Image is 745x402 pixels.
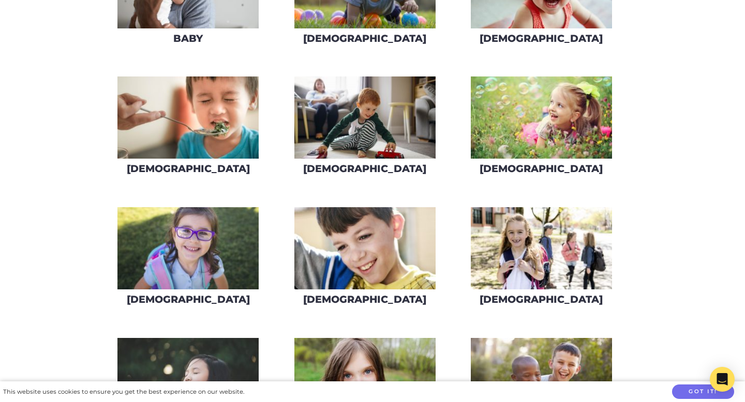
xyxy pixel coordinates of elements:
img: AdobeStock_206529425-275x160.jpeg [471,207,612,289]
a: [DEMOGRAPHIC_DATA] [294,76,436,182]
h3: [DEMOGRAPHIC_DATA] [303,33,426,44]
h3: [DEMOGRAPHIC_DATA] [303,293,426,305]
button: Got it! [672,384,734,399]
img: AdobeStock_217987832-275x160.jpeg [117,76,259,159]
img: AdobeStock_43690577-275x160.jpeg [471,76,612,159]
div: This website uses cookies to ensure you get the best experience on our website. [3,386,244,397]
h3: [DEMOGRAPHIC_DATA] [303,163,426,175]
img: iStock-609791422_super-275x160.jpg [117,207,259,289]
h3: [DEMOGRAPHIC_DATA] [127,293,250,305]
a: [DEMOGRAPHIC_DATA] [117,207,259,313]
h3: [DEMOGRAPHIC_DATA] [480,163,603,175]
a: [DEMOGRAPHIC_DATA] [294,207,436,313]
div: Open Intercom Messenger [710,367,735,392]
h3: [DEMOGRAPHIC_DATA] [480,33,603,44]
a: [DEMOGRAPHIC_DATA] [470,76,613,182]
h3: Baby [173,33,203,44]
a: [DEMOGRAPHIC_DATA] [117,76,259,182]
img: iStock-626842222-275x160.jpg [294,76,436,159]
h3: [DEMOGRAPHIC_DATA] [127,163,250,175]
h3: [DEMOGRAPHIC_DATA] [480,293,603,305]
img: AdobeStock_216518370-275x160.jpeg [294,207,436,289]
a: [DEMOGRAPHIC_DATA] [470,207,613,313]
